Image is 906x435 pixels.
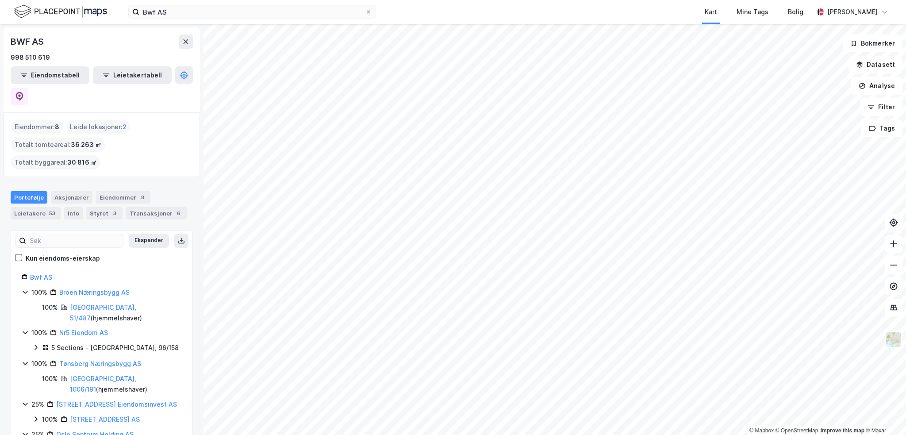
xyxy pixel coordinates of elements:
[11,207,61,219] div: Leietakere
[31,358,47,369] div: 100%
[70,304,136,322] a: [GEOGRAPHIC_DATA], 51/487
[59,329,108,336] a: Nr5 Eiendom AS
[42,373,58,384] div: 100%
[96,191,150,204] div: Eiendommer
[55,122,59,132] span: 8
[11,35,46,49] div: BWF AS
[51,343,179,353] div: 5 Sections - [GEOGRAPHIC_DATA], 96/158
[31,287,47,298] div: 100%
[31,327,47,338] div: 100%
[851,77,902,95] button: Analyse
[70,375,136,393] a: [GEOGRAPHIC_DATA], 1006/191
[11,52,50,63] div: 998 510 619
[26,234,123,247] input: Søk
[860,98,902,116] button: Filter
[56,400,177,408] a: [STREET_ADDRESS] Eiendomsinvest AS
[737,7,768,17] div: Mine Tags
[70,373,182,395] div: ( hjemmelshaver )
[129,234,169,248] button: Ekspander
[827,7,878,17] div: [PERSON_NAME]
[70,302,182,323] div: ( hjemmelshaver )
[775,427,818,434] a: OpenStreetMap
[31,399,44,410] div: 25%
[59,360,141,367] a: Tønsberg Næringsbygg AS
[59,289,130,296] a: Broen Næringsbygg AS
[66,120,130,134] div: Leide lokasjoner :
[705,7,717,17] div: Kart
[110,209,119,218] div: 3
[138,193,147,202] div: 8
[11,155,100,169] div: Totalt byggareal :
[93,66,172,84] button: Leietakertabell
[26,253,100,264] div: Kun eiendoms-eierskap
[67,157,97,168] span: 30 816 ㎡
[123,122,127,132] span: 2
[885,331,902,348] img: Z
[848,56,902,73] button: Datasett
[14,4,107,19] img: logo.f888ab2527a4732fd821a326f86c7f29.svg
[71,139,101,150] span: 36 263 ㎡
[11,120,63,134] div: Eiendommer :
[821,427,864,434] a: Improve this map
[174,209,183,218] div: 6
[843,35,902,52] button: Bokmerker
[51,191,92,204] div: Aksjonærer
[11,138,105,152] div: Totalt tomteareal :
[42,414,58,425] div: 100%
[862,393,906,435] div: Kontrollprogram for chat
[788,7,803,17] div: Bolig
[47,209,57,218] div: 53
[11,66,89,84] button: Eiendomstabell
[30,273,52,281] a: Bwf AS
[126,207,187,219] div: Transaksjoner
[86,207,123,219] div: Styret
[749,427,774,434] a: Mapbox
[70,416,140,423] a: [STREET_ADDRESS] AS
[862,393,906,435] iframe: Chat Widget
[861,119,902,137] button: Tags
[42,302,58,313] div: 100%
[139,5,365,19] input: Søk på adresse, matrikkel, gårdeiere, leietakere eller personer
[11,191,47,204] div: Portefølje
[64,207,83,219] div: Info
